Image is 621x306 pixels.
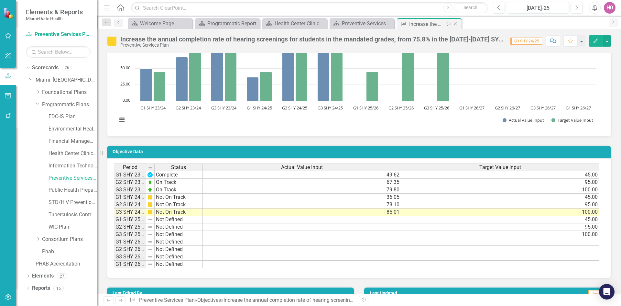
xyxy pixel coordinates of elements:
[107,36,117,46] img: Not On Track
[42,248,97,255] a: Phab
[62,65,72,71] div: 26
[147,232,153,237] img: 8DAGhfEEPCf229AAAAAElFTkSuQmCC
[503,117,544,123] button: Show Actual Value Input
[176,105,201,111] text: G2 SHY 23/24
[114,246,146,253] td: G2 SHY 26/27
[131,2,488,14] input: Search ClearPoint...
[113,149,608,154] h3: Objective Data
[114,223,146,231] td: G2 SHY 25/26
[129,19,191,28] a: Welcome Page
[510,38,542,45] span: G3 SHY 24/25
[155,179,203,186] td: On Track
[401,216,599,223] td: 45.00
[247,105,272,111] text: G1 SHY 24/25
[36,76,97,84] a: Miami- [GEOGRAPHIC_DATA]
[113,291,351,296] h3: Last Edited By
[155,194,203,201] td: Not On Track
[318,46,330,101] path: G3 SHY 24/25, 85.01. Actual Value Input.
[147,262,153,267] img: 8DAGhfEEPCf229AAAAAElFTkSuQmCC
[147,195,153,200] img: cBAA0RP0Y6D5n+AAAAAElFTkSuQmCC
[147,239,153,244] img: 8DAGhfEEPCf229AAAAAElFTkSuQmCC
[507,2,569,14] button: [DATE]-25
[53,286,64,291] div: 16
[331,36,343,101] path: G3 SHY 24/25, 100. Target Value Input.
[282,105,307,111] text: G2 SHY 24/25
[155,223,203,231] td: Not Defined
[36,260,97,268] a: PHAB Accreditation
[140,69,152,101] path: G1 SHY 23/24, 49.62. Actual Value Input.
[32,285,50,292] a: Reports
[509,4,567,12] div: [DATE]-25
[282,50,294,101] path: G2 SHY 24/25, 78.1. Actual Value Input.
[148,165,153,170] img: 8DAGhfEEPCf229AAAAAElFTkSuQmCC
[401,194,599,201] td: 45.00
[459,105,485,111] text: G1 SHY 26/27
[130,297,354,304] div: » »
[42,101,97,108] a: Programmatic Plans
[49,113,97,120] a: EDC-IS Plan
[281,164,323,170] span: Actual Value Input
[203,179,401,186] td: 67.35
[588,290,607,297] span: Jun-25
[147,210,153,215] img: cBAA0RP0Y6D5n+AAAAAElFTkSuQmCC
[155,186,203,194] td: On Track
[604,2,616,14] div: HO
[424,105,449,111] text: G3 SHY 25/26
[318,105,343,111] text: G3 SHY 24/25
[155,253,203,261] td: Not Defined
[114,33,604,130] div: Chart. Highcharts interactive chart.
[207,19,258,28] div: Programmatic Report
[203,201,401,209] td: 78.10
[114,33,599,130] svg: Interactive chart
[401,201,599,209] td: 95.00
[189,40,201,101] path: G2 SHY 23/24, 95. Target Value Input.
[401,209,599,216] td: 100.00
[366,72,378,101] path: G1 SHY 25/26, 45. Target Value Input.
[171,164,186,170] span: Status
[26,31,91,38] a: Preventive Services Plan
[479,164,521,170] span: Target Value Input
[147,217,153,222] img: 8DAGhfEEPCf229AAAAAElFTkSuQmCC
[42,236,97,243] a: Consortium Plans
[26,16,83,21] small: Miami-Dade Health
[211,105,237,111] text: G3 SHY 23/24
[49,138,97,145] a: Financial Management Plan
[402,40,414,101] path: G2 SHY 25/26, 95. Target Value Input.
[49,223,97,231] a: WIC Plan
[155,216,203,223] td: Not Defined
[155,209,203,216] td: Not On Track
[155,261,203,268] td: Not Defined
[342,19,393,28] div: Preventive Services Landing Page
[120,36,504,43] div: Increase the annual completion rate of hearing screenings for students in the mandated grades, fr...
[120,65,130,71] text: 50.00
[26,46,91,58] input: Search Below...
[114,186,146,194] td: G3 SHY 23/24
[155,246,203,253] td: Not Defined
[296,40,308,101] path: G2 SHY 24/25, 95. Target Value Input.
[49,162,97,170] a: Information Technology Plan
[530,105,556,111] text: G3 SHY 26/27
[203,209,401,216] td: 85.01
[154,72,166,101] path: G1 SHY 23/24, 45. Target Value Input.
[140,105,166,111] text: G1 SHY 23/24
[197,19,258,28] a: Programmatic Report
[57,273,67,279] div: 27
[388,105,414,111] text: G2 SHY 25/26
[123,164,137,170] span: Period
[401,186,599,194] td: 100.00
[401,171,599,179] td: 45.00
[114,209,146,216] td: G3 SHY 24/25
[32,64,59,72] a: Scorecards
[260,72,272,101] path: G1 SHY 24/25, 45. Target Value Input.
[147,172,153,177] img: D6SnIvFwYDv5AAAAAElFTkSuQmCC
[42,89,97,96] a: Foundational Plans
[437,36,449,101] path: G3 SHY 25/26, 100. Target Value Input.
[49,125,97,133] a: Environmental Health Plan
[140,19,191,28] div: Welcome Page
[147,180,153,185] img: zOikAAAAAElFTkSuQmCC
[147,254,153,259] img: 8DAGhfEEPCf229AAAAAElFTkSuQmCC
[120,43,504,48] div: Preventive Services Plan
[566,105,591,111] text: G1 SHY 26/27
[211,49,223,101] path: G3 SHY 23/24, 79.8. Actual Value Input.
[114,231,146,238] td: G3 SHY 25/26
